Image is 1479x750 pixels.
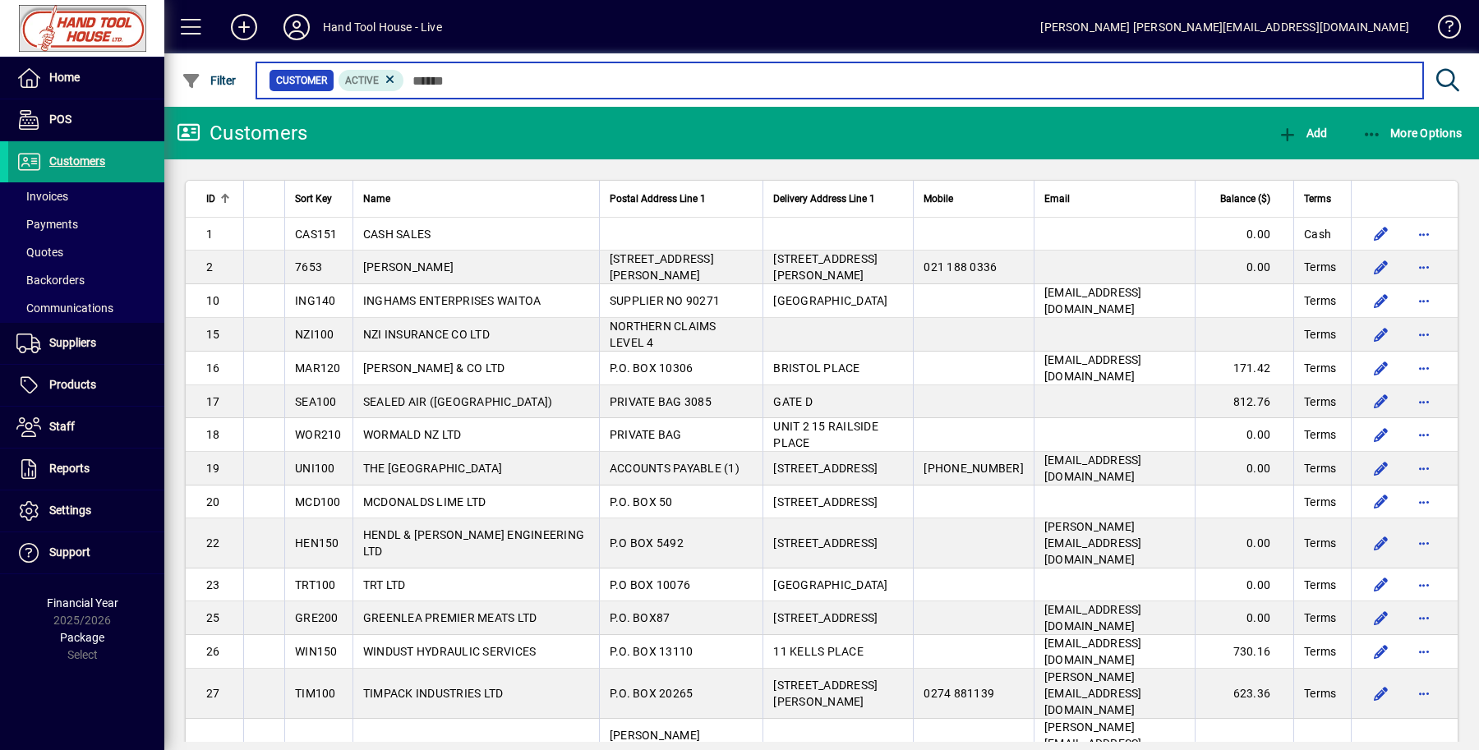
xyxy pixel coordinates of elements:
[1304,326,1336,343] span: Terms
[610,361,693,375] span: P.O. BOX 10306
[610,252,714,282] span: [STREET_ADDRESS][PERSON_NAME]
[1205,190,1285,208] div: Balance ($)
[1411,389,1437,415] button: More options
[363,328,490,341] span: NZI INSURANCE CO LTD
[47,596,118,610] span: Financial Year
[1220,190,1270,208] span: Balance ($)
[773,679,878,708] span: [STREET_ADDRESS][PERSON_NAME]
[610,495,673,508] span: P.O. BOX 50
[610,462,739,475] span: ACCOUNTS PAYABLE (1)
[610,190,706,208] span: Postal Address Line 1
[1411,572,1437,598] button: More options
[1411,605,1437,631] button: More options
[924,687,994,700] span: 0274 881139
[1304,577,1336,593] span: Terms
[773,578,887,591] span: [GEOGRAPHIC_DATA]
[773,462,878,475] span: [STREET_ADDRESS]
[610,294,720,307] span: SUPPLIER NO 90271
[8,323,164,364] a: Suppliers
[610,645,693,658] span: P.O. BOX 13110
[295,428,342,441] span: WOR210
[1411,530,1437,556] button: More options
[1368,638,1394,665] button: Edit
[16,218,78,231] span: Payments
[1195,635,1293,669] td: 730.16
[295,294,336,307] span: ING140
[339,70,404,91] mat-chip: Activation Status: Active
[773,536,878,550] span: [STREET_ADDRESS]
[1368,489,1394,515] button: Edit
[363,228,431,241] span: CASH SALES
[8,238,164,266] a: Quotes
[1368,321,1394,347] button: Edit
[1044,286,1142,315] span: [EMAIL_ADDRESS][DOMAIN_NAME]
[1362,127,1463,140] span: More Options
[1278,127,1327,140] span: Add
[1304,535,1336,551] span: Terms
[363,294,541,307] span: INGHAMS ENTERPRISES WAITOA
[1368,572,1394,598] button: Edit
[773,495,878,508] span: [STREET_ADDRESS]
[363,578,406,591] span: TRT LTD
[363,687,504,700] span: TIMPACK INDUSTRIES LTD
[773,611,878,624] span: [STREET_ADDRESS]
[924,190,1024,208] div: Mobile
[610,428,682,441] span: PRIVATE BAG
[363,462,502,475] span: THE [GEOGRAPHIC_DATA]
[206,190,215,208] span: ID
[1044,670,1142,716] span: [PERSON_NAME][EMAIL_ADDRESS][DOMAIN_NAME]
[295,611,339,624] span: GRE200
[363,190,390,208] span: Name
[924,462,1024,475] span: [PHONE_NUMBER]
[1368,355,1394,381] button: Edit
[295,328,334,341] span: NZI100
[1368,605,1394,631] button: Edit
[1304,360,1336,376] span: Terms
[206,495,220,508] span: 20
[206,428,220,441] span: 18
[206,190,233,208] div: ID
[276,72,327,89] span: Customer
[1411,221,1437,247] button: More options
[1411,680,1437,706] button: More options
[8,58,164,99] a: Home
[8,294,164,322] a: Communications
[1195,251,1293,284] td: 0.00
[773,645,864,658] span: 11 KELLS PLACE
[773,420,878,449] span: UNIT 2 15 RAILSIDE PLACE
[16,246,63,259] span: Quotes
[206,228,213,241] span: 1
[1044,520,1142,566] span: [PERSON_NAME][EMAIL_ADDRESS][DOMAIN_NAME]
[295,361,341,375] span: MAR120
[1304,292,1336,309] span: Terms
[206,395,220,408] span: 17
[49,336,96,349] span: Suppliers
[345,75,379,86] span: Active
[1195,418,1293,452] td: 0.00
[16,190,68,203] span: Invoices
[363,528,584,558] span: HENDL & [PERSON_NAME] ENGINEERING LTD
[206,611,220,624] span: 25
[363,260,454,274] span: [PERSON_NAME]
[16,301,113,315] span: Communications
[1195,601,1293,635] td: 0.00
[1368,221,1394,247] button: Edit
[1304,685,1336,702] span: Terms
[8,266,164,294] a: Backorders
[8,365,164,406] a: Products
[1044,190,1185,208] div: Email
[206,645,220,658] span: 26
[49,154,105,168] span: Customers
[610,536,684,550] span: P.O BOX 5492
[206,361,220,375] span: 16
[773,190,875,208] span: Delivery Address Line 1
[1040,14,1409,40] div: [PERSON_NAME] [PERSON_NAME][EMAIL_ADDRESS][DOMAIN_NAME]
[924,190,953,208] span: Mobile
[295,395,337,408] span: SEA100
[363,495,486,508] span: MCDONALDS LIME LTD
[8,532,164,573] a: Support
[1426,3,1458,57] a: Knowledge Base
[924,260,997,274] span: 021 188 0336
[1304,393,1336,410] span: Terms
[363,645,537,658] span: WINDUST HYDRAULIC SERVICES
